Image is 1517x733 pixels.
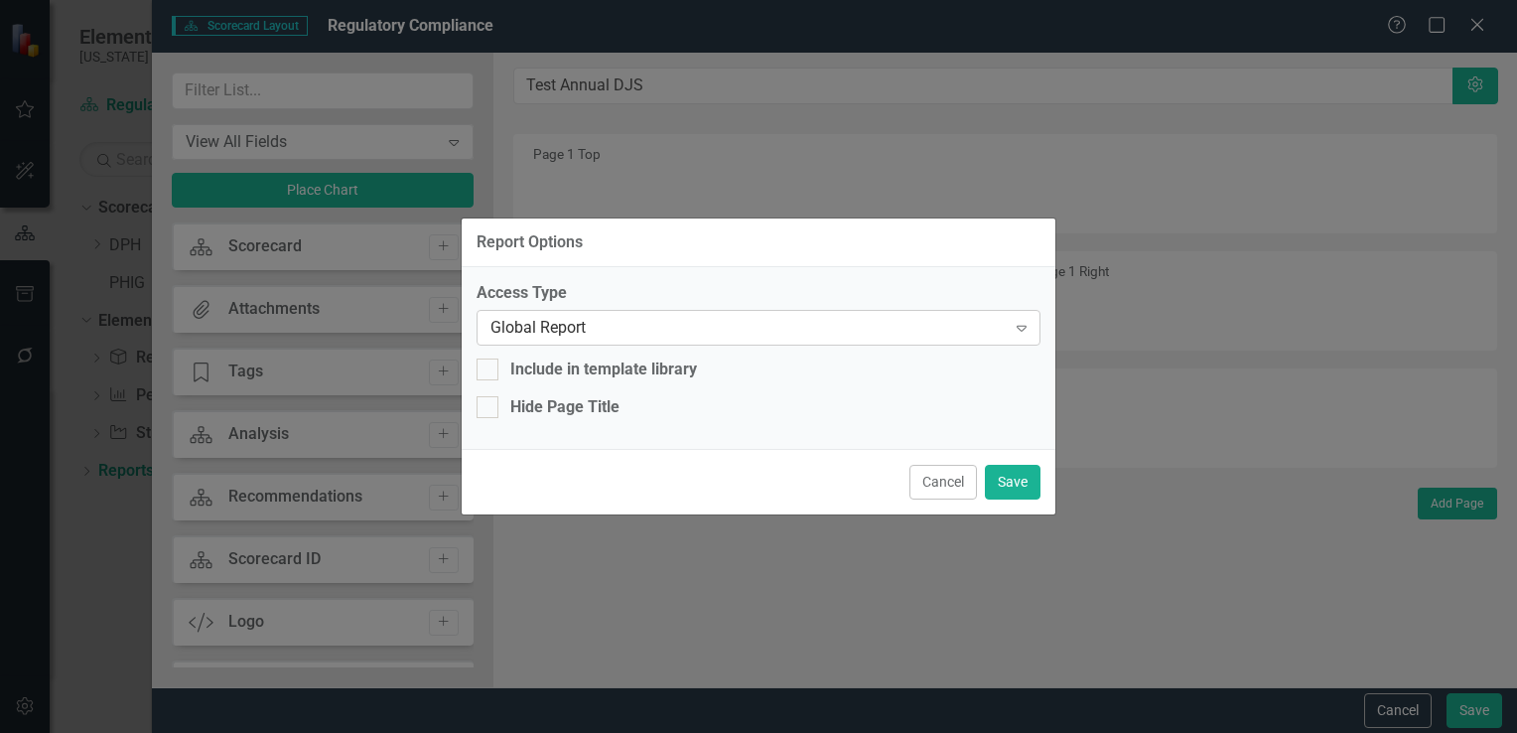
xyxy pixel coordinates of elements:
[510,396,620,419] div: Hide Page Title
[510,359,697,381] div: Include in template library
[490,317,1006,340] div: Global Report
[477,282,1040,305] label: Access Type
[477,233,583,251] div: Report Options
[909,465,977,500] button: Cancel
[985,465,1040,500] button: Save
